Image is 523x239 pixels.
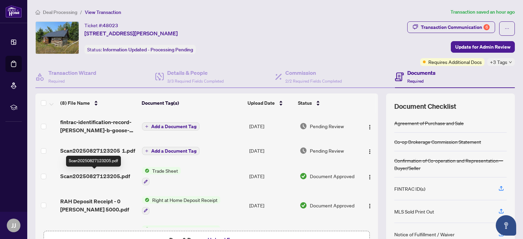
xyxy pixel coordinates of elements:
[142,167,149,174] img: Status Icon
[60,172,130,180] span: Scan20250827123205.pdf
[394,208,434,215] div: MLS Sold Print Out
[367,149,373,154] img: Logo
[145,125,148,128] span: plus
[407,21,495,33] button: Transaction Communication6
[167,69,224,77] h4: Details & People
[394,185,425,192] div: FINTRAC ID(s)
[247,161,297,191] td: [DATE]
[394,231,455,238] div: Notice of Fulfillment / Waiver
[367,174,373,180] img: Logo
[85,9,121,15] span: View Transaction
[310,147,344,154] span: Pending Review
[142,167,181,185] button: Status IconTrade Sheet
[142,147,200,155] button: Add a Document Tag
[149,225,220,233] span: Right at Home Deposit Receipt
[245,93,295,113] th: Upload Date
[48,79,65,84] span: Required
[490,58,507,66] span: +3 Tags
[428,58,482,66] span: Requires Additional Docs
[103,47,193,53] span: Information Updated - Processing Pending
[300,172,307,180] img: Document Status
[394,119,464,127] div: Agreement of Purchase and Sale
[298,99,312,107] span: Status
[142,147,200,155] button: Add a Document Tag
[60,147,135,155] span: Scan20250827123205 1.pdf
[142,196,220,215] button: Status IconRight at Home Deposit Receipt
[367,203,373,209] img: Logo
[84,45,196,54] div: Status:
[167,79,224,84] span: 3/3 Required Fields Completed
[285,79,342,84] span: 2/2 Required Fields Completed
[247,140,297,161] td: [DATE]
[145,149,148,153] span: plus
[247,191,297,220] td: [DATE]
[394,102,456,111] span: Document Checklist
[496,215,516,236] button: Open asap
[58,93,139,113] th: (8) File Name
[80,8,82,16] li: /
[509,61,512,64] span: down
[247,113,297,140] td: [DATE]
[367,124,373,130] img: Logo
[43,9,77,15] span: Deal Processing
[300,147,307,154] img: Document Status
[103,22,118,29] span: 48023
[149,196,220,204] span: Right at Home Deposit Receipt
[142,122,200,131] button: Add a Document Tag
[407,79,424,84] span: Required
[394,157,507,172] div: Confirmation of Co-operation and Representation—Buyer/Seller
[139,93,245,113] th: Document Tag(s)
[300,122,307,130] img: Document Status
[310,202,354,209] span: Document Approved
[300,202,307,209] img: Document Status
[84,21,118,29] div: Ticket #:
[364,171,375,182] button: Logo
[11,221,16,230] span: JJ
[364,121,375,132] button: Logo
[60,197,137,214] span: RAH Deposit Receipt - 0 [PERSON_NAME] 5000.pdf
[142,122,200,131] button: Add a Document Tag
[455,41,510,52] span: Update for Admin Review
[285,69,342,77] h4: Commission
[421,22,490,33] div: Transaction Communication
[484,24,490,30] div: 6
[142,225,149,233] img: Status Icon
[5,5,22,18] img: logo
[248,99,275,107] span: Upload Date
[60,118,137,134] span: fintrac-identification-record-[PERSON_NAME]-b-goose-20250904-074010.pdf
[394,138,481,146] div: Co-op Brokerage Commission Statement
[407,69,435,77] h4: Documents
[60,99,90,107] span: (8) File Name
[295,93,358,113] th: Status
[66,156,121,167] div: Scan20250827123205.pdf
[84,29,178,37] span: [STREET_ADDRESS][PERSON_NAME]
[149,167,181,174] span: Trade Sheet
[36,22,79,54] img: IMG-X12327541_1.jpg
[310,172,354,180] span: Document Approved
[451,41,515,53] button: Update for Admin Review
[35,10,40,15] span: home
[364,200,375,211] button: Logo
[364,145,375,156] button: Logo
[151,149,196,153] span: Add a Document Tag
[48,69,96,77] h4: Transaction Wizard
[142,196,149,204] img: Status Icon
[151,124,196,129] span: Add a Document Tag
[450,8,515,16] article: Transaction saved an hour ago
[310,122,344,130] span: Pending Review
[505,26,509,31] span: ellipsis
